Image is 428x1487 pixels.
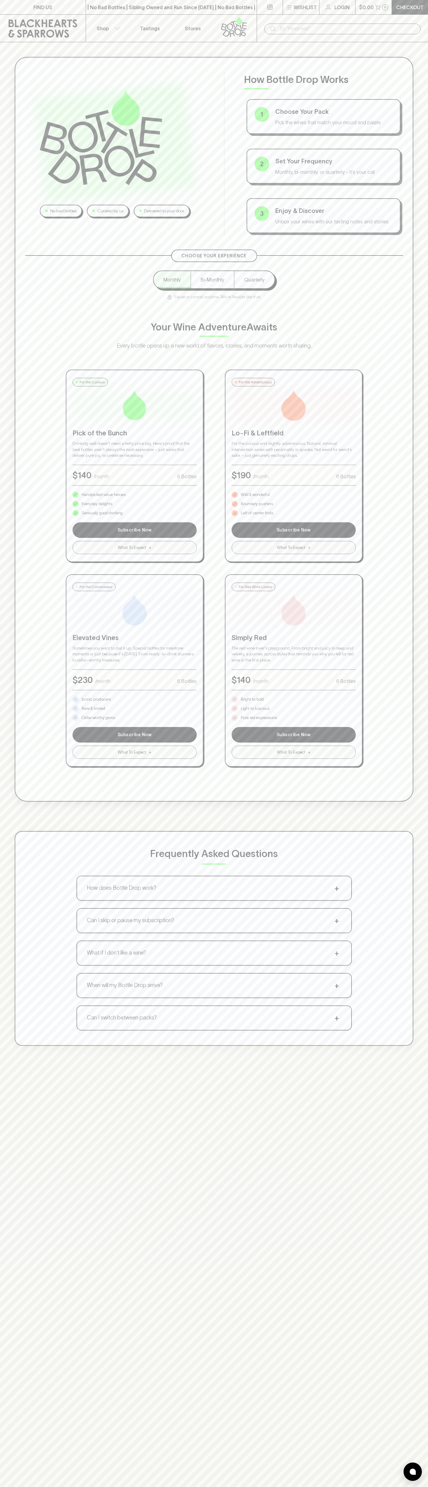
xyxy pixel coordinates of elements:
[275,218,393,225] p: Unbox your wines with our tasting notes and stories
[239,379,272,385] p: For the Adventurous
[255,107,269,122] div: 1
[232,746,356,759] button: What To Expect+
[275,157,393,166] p: Set Your Frequency
[119,595,150,625] img: Elevated Vines
[234,271,274,288] button: Quarterly
[73,469,91,482] p: $ 140
[77,941,351,965] button: What if I don't like a wine?+
[73,441,197,459] p: Drinking well doesn't need a hefty price tag. Here's proof that the best bottles aren't always th...
[332,916,341,925] span: +
[332,948,341,958] span: +
[86,15,129,42] button: Shop
[92,342,337,350] p: Every bottle opens up a new world of flavors, stories, and moments worth sharing.
[150,846,278,861] p: Frequently Asked Questions
[95,677,110,685] p: /month
[241,510,273,516] p: Left of center finds
[181,253,247,259] p: Choose Your Experience
[73,633,197,643] p: Elevated Vines
[33,4,52,11] p: FIND US
[73,673,93,686] p: $ 230
[87,916,174,925] p: Can I skip or pause my subscription?
[239,584,272,590] p: For Red Wine Lovers
[185,25,201,32] p: Stores
[232,673,251,686] p: $ 140
[241,696,264,703] p: Bright to bold
[80,379,105,385] p: For the Curious
[232,441,356,459] p: For the curious and slightly adventurous. Natural, minimal intervention wines with personality in...
[278,390,309,421] img: Lo-Fi & Leftfield
[118,749,146,755] span: What To Expect
[77,1006,351,1030] button: Can I switch between packs?+
[277,749,305,755] span: What To Expect
[87,949,146,957] p: What if I don't like a wine?
[334,4,350,11] p: Login
[232,645,356,663] p: The red wine lover's playground. From bright and juicy to deep and velvety, a journey across styl...
[255,157,269,171] div: 2
[171,15,214,42] a: Stores
[73,428,197,438] p: Pick of the Bunch
[73,522,197,538] button: Subscribe Now
[275,168,393,176] p: Monthly, bi-monthly, or quarterly - it's your call
[241,706,270,712] p: Light to luscious
[232,633,356,643] p: Simply Red
[82,715,115,721] p: Cellar worthy gems
[410,1469,416,1475] img: bubble-icon
[73,645,197,663] p: Sometimes you want to dial it up. Special bottles for milestone moments or just because it's [DAT...
[128,15,171,42] a: Tastings
[94,473,109,480] p: /month
[278,595,309,625] img: Simply Red
[336,473,356,480] p: 6 Bottles
[308,749,311,755] span: +
[144,208,184,214] p: Delivered to your door
[77,909,351,933] button: Can I skip or pause my subscription?+
[87,981,163,989] p: When will my Bottle Drop arrive?
[82,696,111,703] p: Iconic producers
[336,677,356,685] p: 6 Bottles
[82,706,105,712] p: Rare & limited
[308,544,311,551] span: +
[177,473,197,480] p: 6 Bottles
[253,473,269,480] p: /month
[97,25,109,32] p: Shop
[279,24,416,34] input: Try "Pinot noir"
[154,271,191,288] button: Monthly
[277,544,305,551] span: What To Expect
[149,749,151,755] span: +
[275,119,393,126] p: Pick the wines that match your mood and palate
[255,206,269,221] div: 3
[50,208,76,214] p: No bad bottles
[359,4,374,11] p: $0.00
[82,492,126,498] p: Handpicked value heroes
[294,4,317,11] p: Wishlist
[149,544,151,551] span: +
[241,492,270,498] p: Wild & wonderful
[167,294,261,300] p: Pause or cancel anytime. We're flexible like that.
[97,208,123,214] p: Curated by us
[247,322,277,332] span: Awaits
[241,715,277,721] p: Pure red expressions
[275,107,393,116] p: Choose Your Pack
[119,390,150,421] img: Pick of the Bunch
[73,746,197,759] button: What To Expect+
[232,469,251,482] p: $ 190
[232,428,356,438] p: Lo-Fi & Leftfield
[151,320,277,334] p: Your Wine Adventure
[82,510,123,516] p: Seriously good drinking
[275,206,393,215] p: Enjoy & Discover
[177,677,197,685] p: 6 Bottles
[396,4,424,11] p: Checkout
[232,727,356,743] button: Subscribe Now
[73,727,197,743] button: Subscribe Now
[87,884,156,892] p: How does Bottle Drop work?
[140,25,160,32] p: Tastings
[87,1014,157,1022] p: Can I switch between packs?
[384,6,386,9] p: 0
[118,544,146,551] span: What To Expect
[77,876,351,900] button: How does Bottle Drop work?+
[82,501,112,507] p: Everyday delights
[332,981,341,990] span: +
[73,541,197,554] button: What To Expect+
[332,884,341,893] span: +
[232,541,356,554] button: What To Expect+
[40,91,162,185] img: Bottle Drop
